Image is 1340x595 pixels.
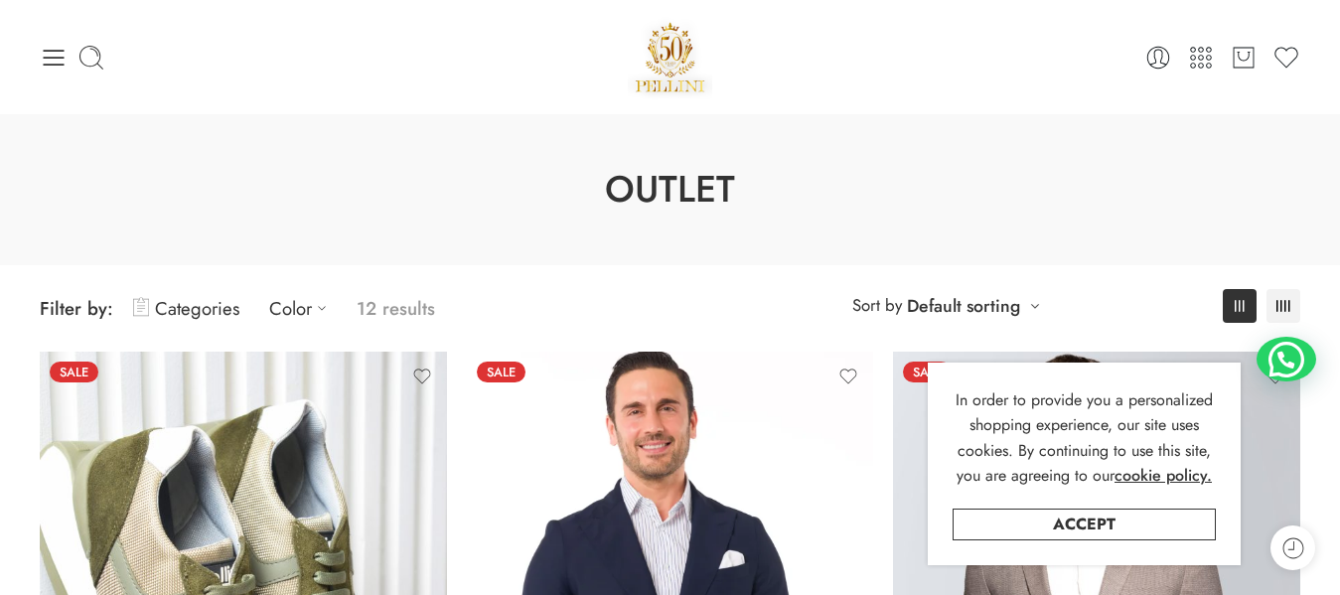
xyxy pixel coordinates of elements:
[50,164,1290,216] h1: Outlet
[1272,44,1300,72] a: Wishlist
[903,362,952,382] span: Sale
[40,295,113,322] span: Filter by:
[628,15,713,99] a: Pellini -
[269,285,337,332] a: Color
[1115,463,1212,489] a: cookie policy.
[953,509,1216,540] a: Accept
[133,285,239,332] a: Categories
[477,362,525,382] span: Sale
[50,362,98,382] span: Sale
[357,285,435,332] p: 12 results
[628,15,713,99] img: Pellini
[956,388,1213,488] span: In order to provide you a personalized shopping experience, our site uses cookies. By continuing ...
[907,292,1020,320] a: Default sorting
[1144,44,1172,72] a: Login / Register
[1230,44,1258,72] a: Cart
[852,289,902,322] span: Sort by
